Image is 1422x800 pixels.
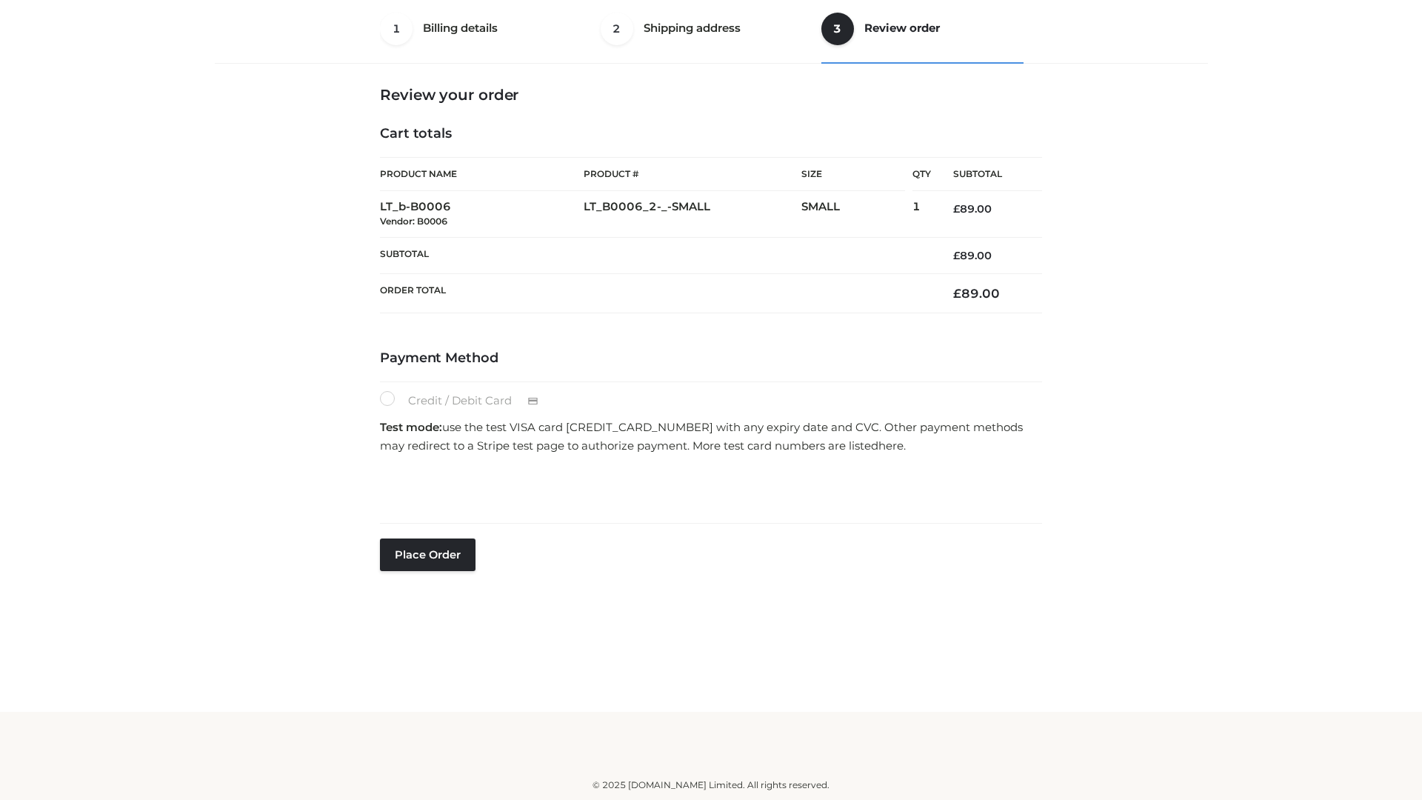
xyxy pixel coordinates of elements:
small: Vendor: B0006 [380,216,447,227]
th: Qty [912,157,931,191]
bdi: 89.00 [953,202,992,216]
td: LT_B0006_2-_-SMALL [584,191,801,238]
a: here [878,439,904,453]
th: Size [801,158,905,191]
iframe: Secure payment input frame [377,460,1039,514]
h3: Review your order [380,86,1042,104]
th: Subtotal [931,158,1042,191]
div: © 2025 [DOMAIN_NAME] Limited. All rights reserved. [220,778,1202,793]
span: £ [953,286,961,301]
bdi: 89.00 [953,286,1000,301]
td: LT_b-B0006 [380,191,584,238]
th: Product # [584,157,801,191]
h4: Cart totals [380,126,1042,142]
span: £ [953,249,960,262]
h4: Payment Method [380,350,1042,367]
button: Place order [380,539,475,571]
td: SMALL [801,191,912,238]
td: 1 [912,191,931,238]
bdi: 89.00 [953,249,992,262]
p: use the test VISA card [CREDIT_CARD_NUMBER] with any expiry date and CVC. Other payment methods m... [380,418,1042,456]
img: Credit / Debit Card [519,393,547,410]
strong: Test mode: [380,420,442,434]
th: Product Name [380,157,584,191]
th: Order Total [380,274,931,313]
th: Subtotal [380,237,931,273]
label: Credit / Debit Card [380,391,554,410]
span: £ [953,202,960,216]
